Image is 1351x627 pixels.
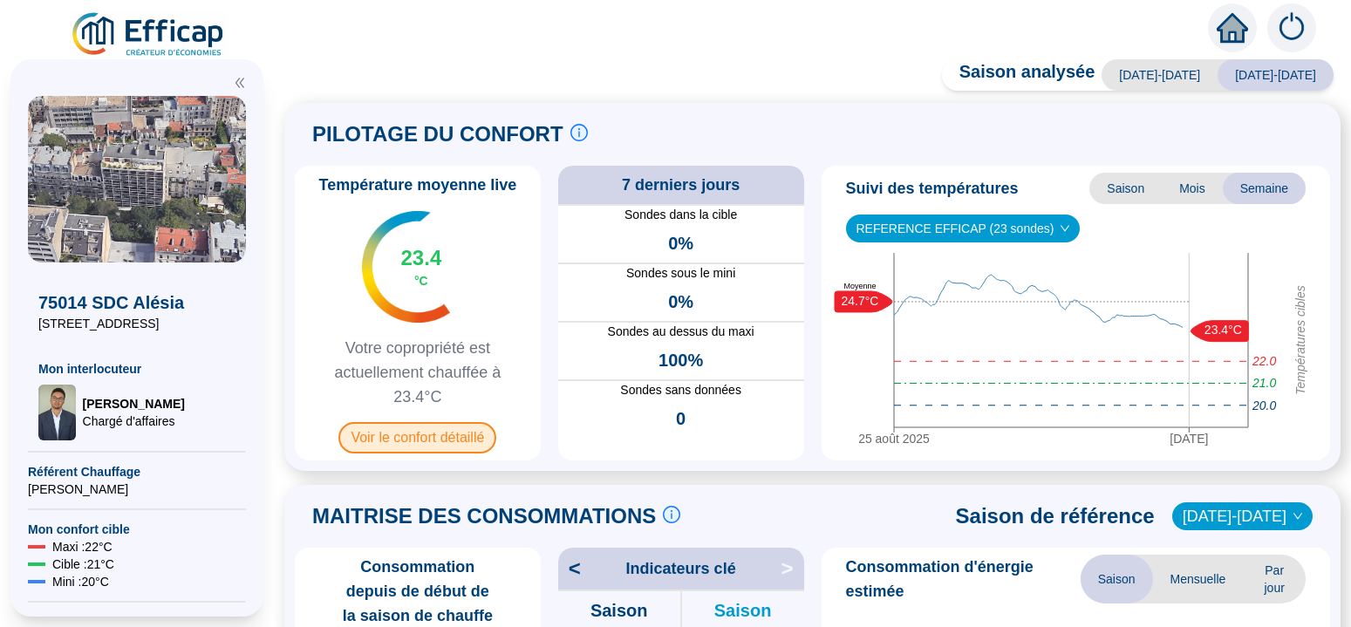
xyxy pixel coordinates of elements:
[570,124,588,141] span: info-circle
[234,77,246,89] span: double-left
[558,555,581,583] span: <
[362,211,450,323] img: indicateur températures
[1223,173,1306,204] span: Semaine
[658,348,703,372] span: 100%
[38,385,76,440] img: Chargé d'affaires
[70,10,228,59] img: efficap energie logo
[622,173,740,197] span: 7 derniers jours
[83,412,185,430] span: Chargé d'affaires
[676,406,686,431] span: 0
[846,555,1081,603] span: Consommation d'énergie estimée
[1293,511,1303,521] span: down
[846,176,1019,201] span: Suivi des températures
[1102,59,1218,91] span: [DATE]-[DATE]
[956,502,1155,530] span: Saison de référence
[1081,555,1153,603] span: Saison
[1204,324,1241,337] text: 23.4°C
[28,521,246,538] span: Mon confort cible
[312,120,563,148] span: PILOTAGE DU CONFORT
[942,59,1095,91] span: Saison analysée
[626,556,736,581] span: Indicateurs clé
[858,432,930,446] tspan: 25 août 2025
[309,173,528,197] span: Température moyenne live
[843,282,876,290] text: Moyenne
[663,506,680,523] span: info-circle
[856,215,1070,242] span: REFERENCE EFFICAP (23 sondes)
[338,422,496,453] span: Voir le confort détaillé
[558,381,804,399] span: Sondes sans données
[1170,432,1208,446] tspan: [DATE]
[558,206,804,224] span: Sondes dans la cible
[1252,399,1276,412] tspan: 20.0
[558,323,804,341] span: Sondes au dessus du maxi
[302,336,534,409] span: Votre copropriété est actuellement chauffée à 23.4°C
[668,290,693,314] span: 0%
[38,360,235,378] span: Mon interlocuteur
[781,555,803,583] span: >
[83,395,185,412] span: [PERSON_NAME]
[1183,503,1302,529] span: 2023-2024
[401,244,442,272] span: 23.4
[312,502,656,530] span: MAITRISE DES CONSOMMATIONS
[1153,555,1244,603] span: Mensuelle
[38,290,235,315] span: 75014 SDC Alésia
[1162,173,1223,204] span: Mois
[841,294,878,308] text: 24.7°C
[1218,59,1334,91] span: [DATE]-[DATE]
[1060,223,1070,234] span: down
[1217,12,1248,44] span: home
[1252,355,1276,369] tspan: 22.0
[668,231,693,256] span: 0%
[1267,3,1316,52] img: alerts
[1243,555,1306,603] span: Par jour
[52,555,114,573] span: Cible : 21 °C
[28,480,246,498] span: [PERSON_NAME]
[558,264,804,283] span: Sondes sous le mini
[1252,377,1276,391] tspan: 21.0
[1293,286,1307,396] tspan: Températures cibles
[1089,173,1162,204] span: Saison
[52,538,113,555] span: Maxi : 22 °C
[28,463,246,480] span: Référent Chauffage
[38,315,235,332] span: [STREET_ADDRESS]
[52,573,109,590] span: Mini : 20 °C
[414,272,428,290] span: °C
